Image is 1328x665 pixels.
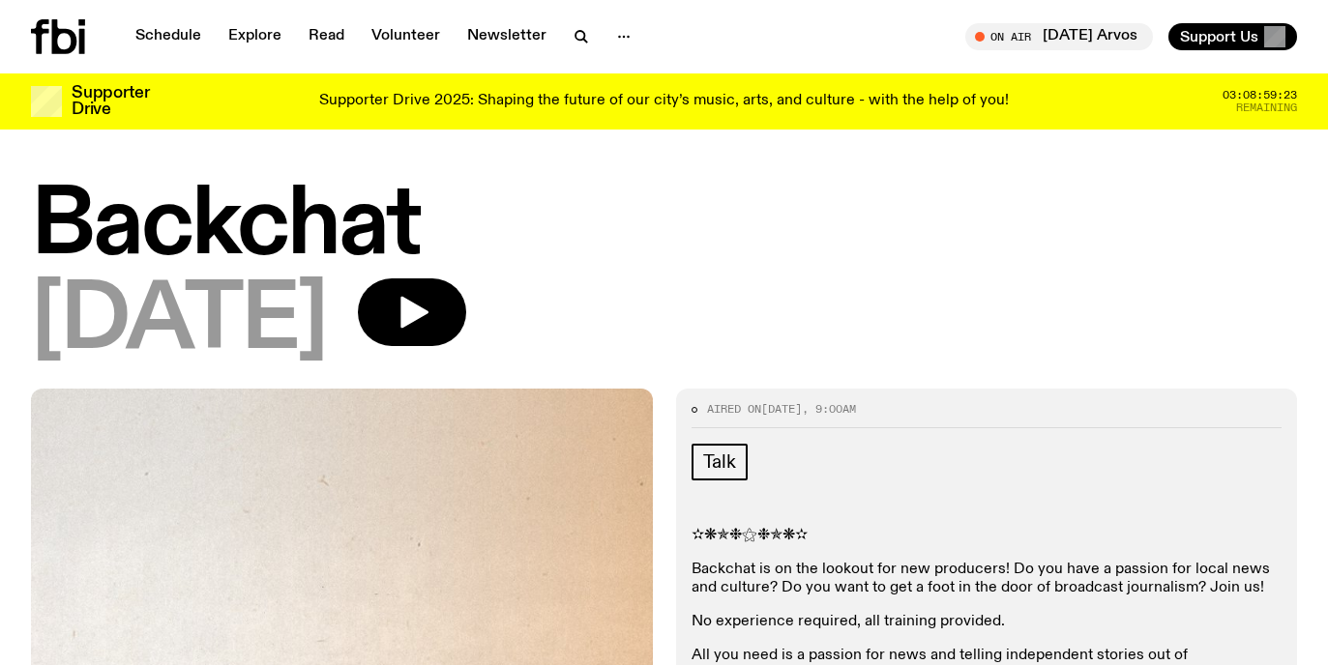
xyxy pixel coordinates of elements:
span: Remaining [1236,102,1297,113]
a: Newsletter [456,23,558,50]
p: No experience required, all training provided. [692,613,1283,631]
span: 03:08:59:23 [1223,90,1297,101]
h1: Backchat [31,184,1297,271]
p: Backchat is on the lookout for new producers! Do you have a passion for local news and culture? D... [692,561,1283,597]
p: ✫❋✯❉⚝❉✯❋✫ [692,527,1283,545]
a: Talk [692,444,748,480]
a: Explore [217,23,293,50]
button: Support Us [1168,23,1297,50]
a: Schedule [124,23,213,50]
span: [DATE] [761,401,802,417]
span: , 9:00am [802,401,856,417]
span: Aired on [707,401,761,417]
button: On Air[DATE] Arvos [965,23,1153,50]
h3: Supporter Drive [72,85,149,118]
span: Support Us [1180,28,1258,45]
p: Supporter Drive 2025: Shaping the future of our city’s music, arts, and culture - with the help o... [319,93,1009,110]
a: Read [297,23,356,50]
span: [DATE] [31,278,327,365]
span: Talk [703,451,736,473]
a: Volunteer [360,23,452,50]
